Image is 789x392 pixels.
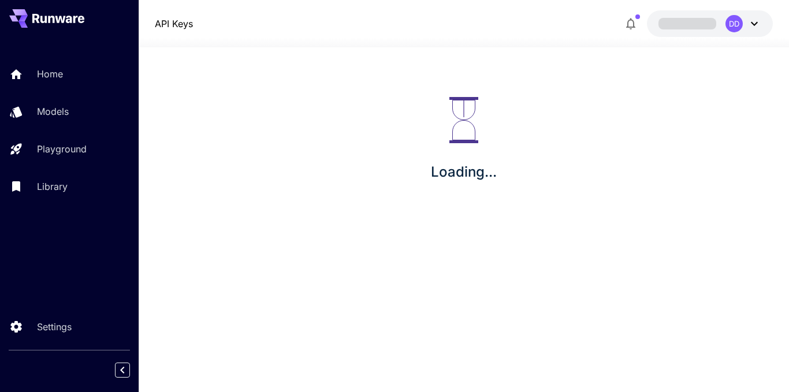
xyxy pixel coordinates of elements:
[155,17,193,31] a: API Keys
[155,17,193,31] nav: breadcrumb
[37,142,87,156] p: Playground
[37,104,69,118] p: Models
[37,320,72,334] p: Settings
[431,162,497,182] p: Loading...
[647,10,773,37] button: DD
[124,360,139,380] div: Collapse sidebar
[37,180,68,193] p: Library
[115,363,130,378] button: Collapse sidebar
[37,67,63,81] p: Home
[725,15,743,32] div: DD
